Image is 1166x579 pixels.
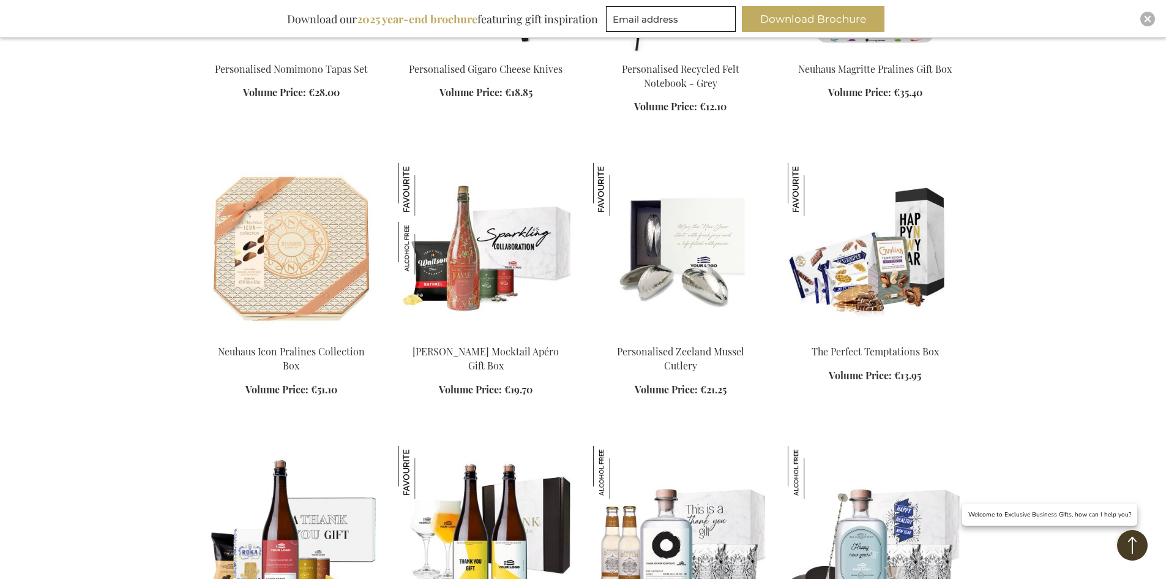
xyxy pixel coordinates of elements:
span: €19.70 [504,383,533,396]
span: €13.95 [894,369,921,382]
a: [PERSON_NAME] Mocktail Apéro Gift Box [413,345,559,372]
a: Volume Price: €28.00 [243,86,340,100]
img: Dame Jeanne Beer Mocktail Apéro Gift Box [398,163,574,335]
a: The Perfect Temptations Box [812,345,939,358]
a: The Perfect Temptations Box The Perfect Temptations Box [788,330,963,341]
img: Personalised Zeeland Mussel Cutlery [593,163,768,335]
img: Dame Jeanne Beer Mocktail Apéro Gift Box [398,222,451,274]
a: Dame Jeanne Beer Mocktail Apéro Gift Box Dame Jeanne Beer Mocktail Apéro Gift Box Dame Jeanne Bee... [398,330,574,341]
img: Close [1144,15,1151,23]
div: Close [1140,12,1155,26]
span: €28.00 [308,86,340,99]
a: Personalised Recycled Felt Notebook - Grey [593,47,768,59]
span: €35.40 [894,86,922,99]
img: Personalised Brut Beer Duo Set [398,446,451,499]
b: 2025 year-end brochure [357,12,477,26]
div: Download our featuring gift inspiration [282,6,604,32]
a: Neuhaus Icon Pralines Collection Box [218,345,365,372]
a: Volume Price: €13.95 [829,369,921,383]
img: Personalised Zeeland Mussel Cutlery [593,163,646,216]
a: Personalised Zeeland Mussel Cutlery [617,345,744,372]
img: Personalised Non-Alcoholic Gin & Ginger Beer Set [593,446,646,499]
span: Volume Price: [828,86,891,99]
span: Volume Price: [243,86,306,99]
input: Email address [606,6,736,32]
a: Personalised Gigaro Cheese Knives [398,47,574,59]
img: The Perfect Temptations Box [788,163,963,335]
img: The Perfect Temptations Box [788,163,840,216]
a: Personalised Nomimono Tapas Set [215,62,368,75]
a: Neuhaus Icon Pralines Collection Box - Exclusive Business Gifts [204,330,379,341]
img: Personalised Non-Alcholic Gin Essenstials Set [788,446,840,499]
img: Dame Jeanne Beer Mocktail Apéro Gift Box [398,163,451,216]
span: Volume Price: [634,100,697,113]
a: Neuhaus Magritte Pralines Gift Box [798,62,952,75]
span: €51.10 [311,383,337,396]
a: Volume Price: €12.10 [634,100,727,114]
span: Volume Price: [439,383,502,396]
span: €21.25 [700,383,727,396]
span: Volume Price: [635,383,698,396]
a: Volume Price: €19.70 [439,383,533,397]
a: Volume Price: €51.10 [245,383,337,397]
img: Neuhaus Icon Pralines Collection Box - Exclusive Business Gifts [204,163,379,335]
span: Volume Price: [439,86,503,99]
span: Volume Price: [245,383,308,396]
span: €12.10 [700,100,727,113]
a: Neuhaus Magritte Pralines Gift Box [788,47,963,59]
a: Volume Price: €21.25 [635,383,727,397]
span: Volume Price: [829,369,892,382]
a: Volume Price: €18.85 [439,86,533,100]
a: Volume Price: €35.40 [828,86,922,100]
span: €18.85 [505,86,533,99]
button: Download Brochure [742,6,884,32]
a: Personalised Gigaro Cheese Knives [409,62,562,75]
a: Personalised Recycled Felt Notebook - Grey [622,62,739,89]
a: Personalised Nomimono Tapas Set [204,47,379,59]
a: Personalised Zeeland Mussel Cutlery Personalised Zeeland Mussel Cutlery [593,330,768,341]
form: marketing offers and promotions [606,6,739,36]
